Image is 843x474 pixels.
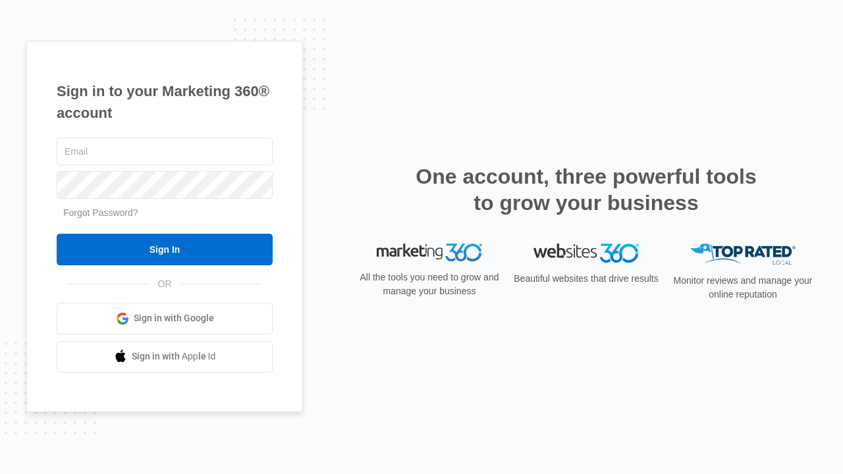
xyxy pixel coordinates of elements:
[57,138,273,165] input: Email
[412,163,761,216] h2: One account, three powerful tools to grow your business
[63,207,138,218] a: Forgot Password?
[134,311,214,325] span: Sign in with Google
[57,80,273,124] h1: Sign in to your Marketing 360® account
[669,274,817,302] p: Monitor reviews and manage your online reputation
[57,341,273,373] a: Sign in with Apple Id
[356,271,503,298] p: All the tools you need to grow and manage your business
[57,303,273,334] a: Sign in with Google
[533,244,639,263] img: Websites 360
[690,244,796,265] img: Top Rated Local
[512,272,660,286] p: Beautiful websites that drive results
[132,350,216,363] span: Sign in with Apple Id
[377,244,482,262] img: Marketing 360
[149,277,181,291] span: OR
[57,234,273,265] input: Sign In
